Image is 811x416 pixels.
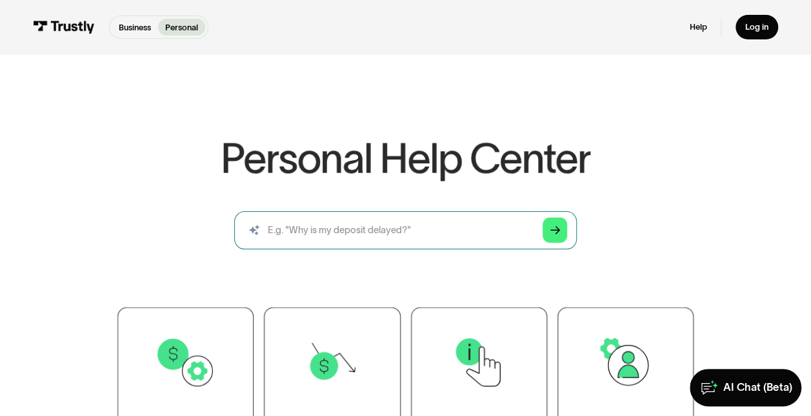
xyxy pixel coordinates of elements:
input: search [234,211,577,249]
a: Personal [158,19,205,36]
a: AI Chat (Beta) [690,369,801,407]
p: Personal [165,21,198,34]
a: Business [112,19,158,36]
a: Log in [736,15,777,40]
img: Trustly Logo [33,21,94,34]
a: Help [689,22,706,33]
p: Business [119,21,151,34]
h1: Personal Help Center [221,138,590,179]
div: AI Chat (Beta) [723,380,792,394]
form: Search [234,211,577,249]
div: Log in [745,22,768,33]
